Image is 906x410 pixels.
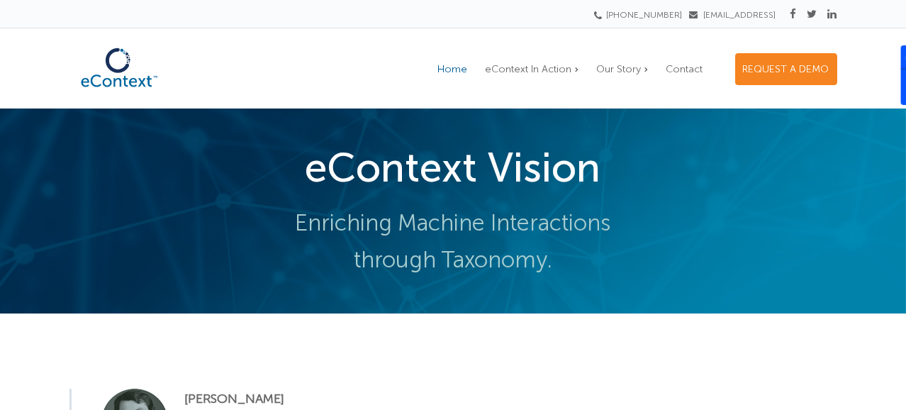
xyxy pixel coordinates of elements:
a: [EMAIL_ADDRESS] [690,10,776,20]
p: Enriching Machine Interactions through Taxonomy. [69,204,837,278]
a: REQUEST A DEMO [735,53,837,85]
a: Contact [659,54,710,84]
h1: eContext Vision [69,144,837,192]
a: Facebook [790,8,797,21]
span: Contact [666,63,703,75]
a: Twitter [807,8,817,21]
strong: [PERSON_NAME] [185,391,285,406]
a: Home [431,54,475,84]
img: eContext [69,40,169,95]
a: Linkedin [828,8,837,21]
span: Home [438,63,468,75]
a: eContext [69,83,169,99]
a: [PHONE_NUMBER] [599,10,683,20]
span: Our Story [597,63,642,75]
span: eContext In Action [486,63,572,75]
span: REQUEST A DEMO [743,63,829,75]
